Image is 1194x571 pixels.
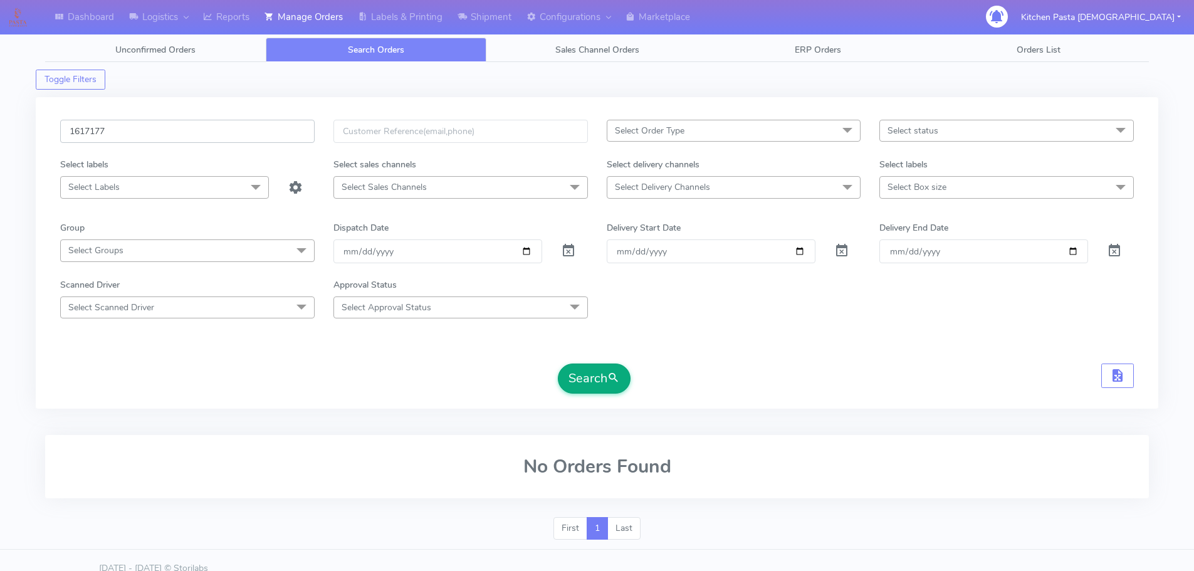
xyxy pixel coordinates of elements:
[333,120,588,143] input: Customer Reference(email,phone)
[60,221,85,234] label: Group
[68,301,154,313] span: Select Scanned Driver
[888,125,938,137] span: Select status
[342,181,427,193] span: Select Sales Channels
[555,44,639,56] span: Sales Channel Orders
[795,44,841,56] span: ERP Orders
[36,70,105,90] button: Toggle Filters
[60,278,120,291] label: Scanned Driver
[1017,44,1060,56] span: Orders List
[587,517,608,540] a: 1
[615,125,684,137] span: Select Order Type
[60,120,315,143] input: Order Id
[607,221,681,234] label: Delivery Start Date
[333,278,397,291] label: Approval Status
[115,44,196,56] span: Unconfirmed Orders
[888,181,946,193] span: Select Box size
[333,221,389,234] label: Dispatch Date
[68,244,123,256] span: Select Groups
[348,44,404,56] span: Search Orders
[68,181,120,193] span: Select Labels
[342,301,431,313] span: Select Approval Status
[607,158,699,171] label: Select delivery channels
[60,158,108,171] label: Select labels
[615,181,710,193] span: Select Delivery Channels
[45,38,1149,62] ul: Tabs
[558,364,631,394] button: Search
[1012,4,1190,30] button: Kitchen Pasta [DEMOGRAPHIC_DATA]
[879,221,948,234] label: Delivery End Date
[333,158,416,171] label: Select sales channels
[879,158,928,171] label: Select labels
[60,456,1134,477] h2: No Orders Found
